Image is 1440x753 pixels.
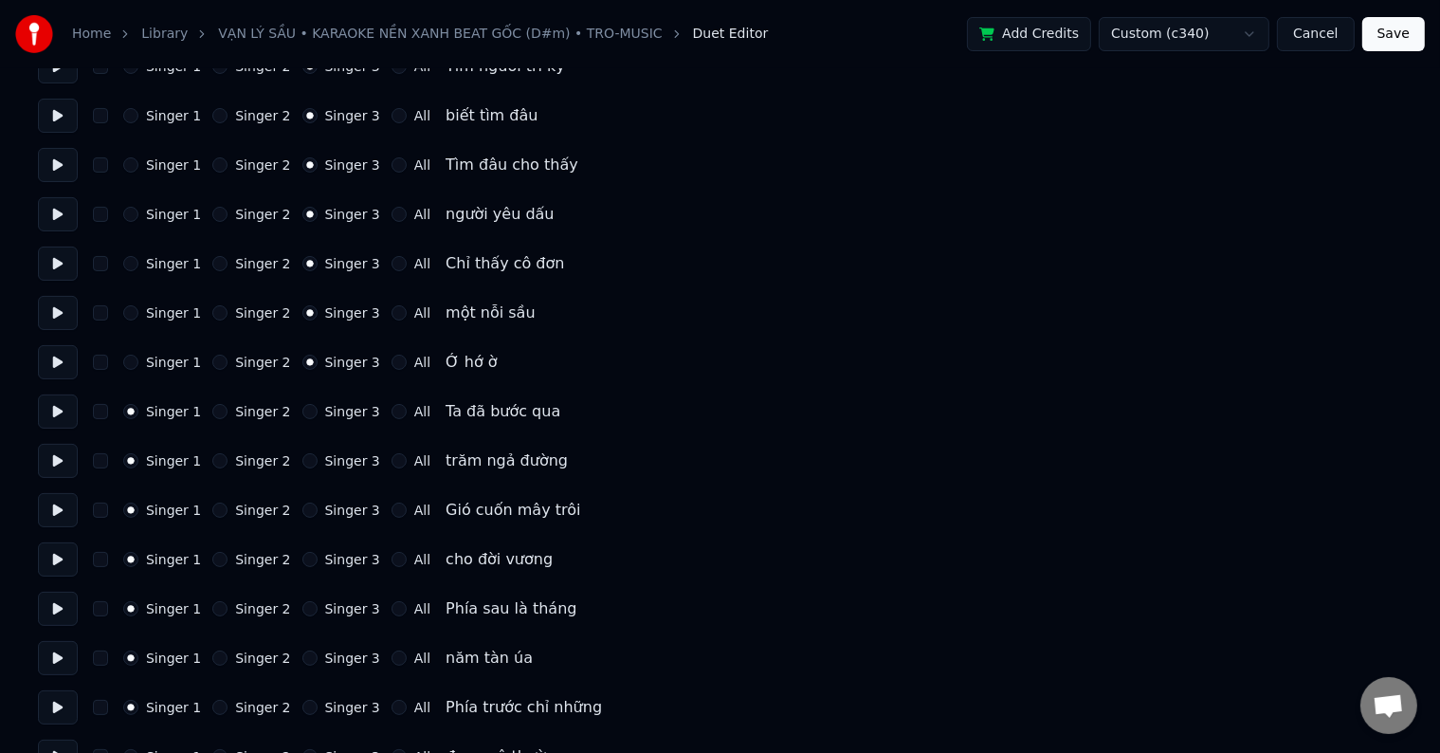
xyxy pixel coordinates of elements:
[146,602,201,615] label: Singer 1
[446,104,538,127] div: biết tìm đâu
[446,647,533,670] div: năm tàn úa
[325,257,380,270] label: Singer 3
[414,109,430,122] label: All
[146,60,201,73] label: Singer 1
[446,597,576,620] div: Phía sau là tháng
[235,405,290,418] label: Singer 2
[325,405,380,418] label: Singer 3
[325,306,380,320] label: Singer 3
[446,696,602,719] div: Phía trước chỉ những
[235,602,290,615] label: Singer 2
[146,652,201,665] label: Singer 1
[446,154,578,176] div: Tìm đâu cho thấy
[325,602,380,615] label: Singer 3
[146,454,201,468] label: Singer 1
[146,208,201,221] label: Singer 1
[414,504,430,517] label: All
[446,252,564,275] div: Chỉ thấy cô đơn
[1362,17,1425,51] button: Save
[414,306,430,320] label: All
[235,504,290,517] label: Singer 2
[325,701,380,714] label: Singer 3
[146,158,201,172] label: Singer 1
[325,60,380,73] label: Singer 3
[72,25,768,44] nav: breadcrumb
[414,405,430,418] label: All
[146,405,201,418] label: Singer 1
[414,701,430,714] label: All
[235,208,290,221] label: Singer 2
[146,701,201,714] label: Singer 1
[414,158,430,172] label: All
[235,553,290,566] label: Singer 2
[235,60,290,73] label: Singer 2
[15,15,53,53] img: youka
[235,454,290,468] label: Singer 2
[325,504,380,517] label: Singer 3
[325,553,380,566] label: Singer 3
[325,652,380,665] label: Singer 3
[235,356,290,369] label: Singer 2
[414,60,430,73] label: All
[325,208,380,221] label: Singer 3
[446,351,498,374] div: Ớ hớ ờ
[235,257,290,270] label: Singer 2
[235,109,290,122] label: Singer 2
[446,548,553,571] div: cho đời vương
[967,17,1091,51] button: Add Credits
[141,25,188,44] a: Library
[446,203,554,226] div: người yêu dấu
[446,450,568,472] div: trăm ngả đường
[325,109,380,122] label: Singer 3
[235,306,290,320] label: Singer 2
[414,602,430,615] label: All
[446,302,535,324] div: một nỗi sầu
[414,553,430,566] label: All
[146,306,201,320] label: Singer 1
[414,652,430,665] label: All
[325,454,380,468] label: Singer 3
[414,257,430,270] label: All
[235,701,290,714] label: Singer 2
[693,25,769,44] span: Duet Editor
[146,257,201,270] label: Singer 1
[218,25,662,44] a: VẠN LÝ SẦU • KARAOKE NỀN XANH BEAT GỐC (D#m) • TRO-MUSIC
[146,109,201,122] label: Singer 1
[446,499,580,522] div: Gió cuốn mây trôi
[414,454,430,468] label: All
[146,553,201,566] label: Singer 1
[235,158,290,172] label: Singer 2
[146,356,201,369] label: Singer 1
[1277,17,1354,51] button: Cancel
[446,400,560,423] div: Ta đã bước qua
[235,652,290,665] label: Singer 2
[325,356,380,369] label: Singer 3
[325,158,380,172] label: Singer 3
[1360,677,1417,734] div: Open chat
[72,25,111,44] a: Home
[414,356,430,369] label: All
[146,504,201,517] label: Singer 1
[414,208,430,221] label: All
